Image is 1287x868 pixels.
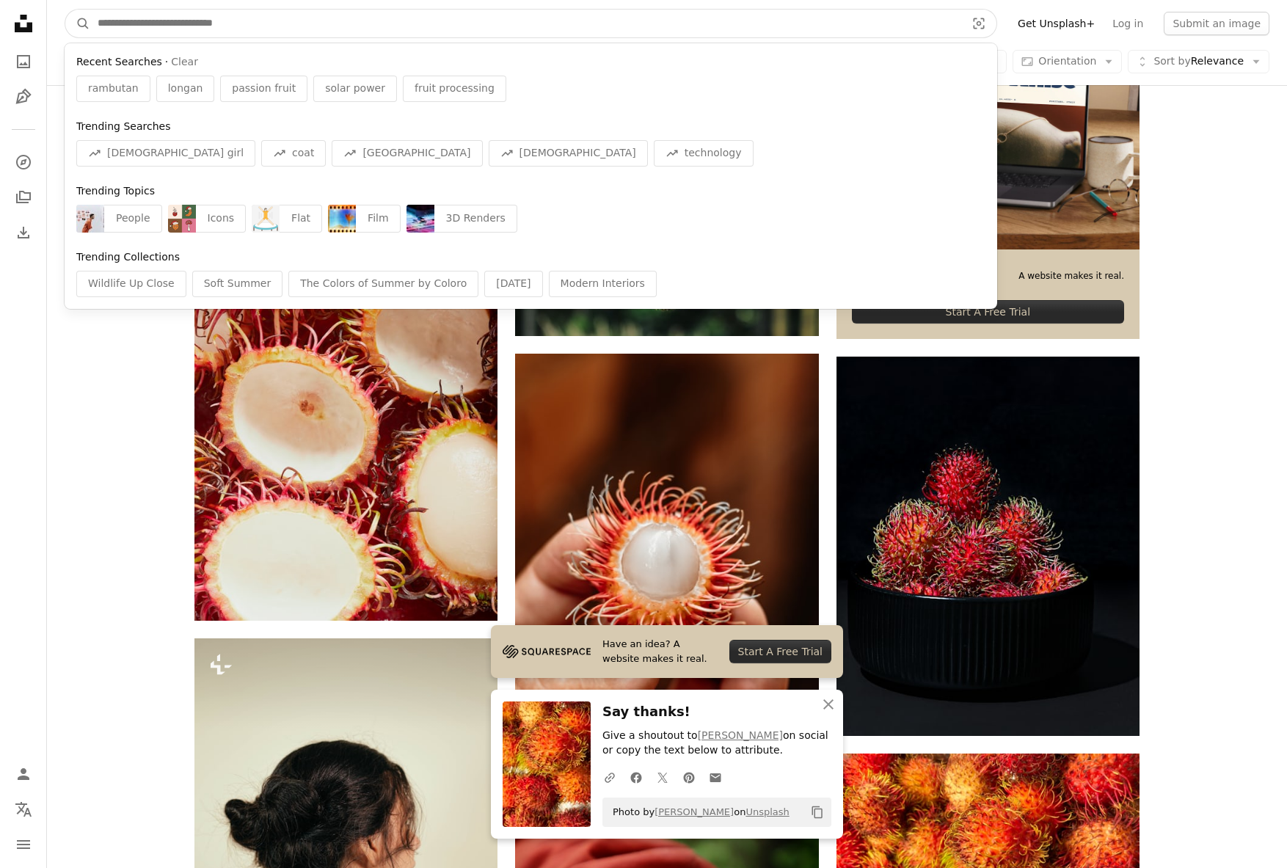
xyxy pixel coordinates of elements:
a: a hand holding a red and white flower [515,574,818,587]
button: Copy to clipboard [805,800,830,825]
div: Wildlife Up Close [76,271,186,297]
div: Start A Free Trial [729,640,831,663]
button: Clear [171,55,198,70]
img: premium_photo-1698585173008-5dbb55374918 [328,205,356,233]
form: Find visuals sitewide [65,9,997,38]
span: Photo by on [605,800,790,824]
button: Search Unsplash [65,10,90,37]
span: Trending Collections [76,251,180,263]
img: a bunch of fruit that is in a bowl [836,357,1140,736]
a: Share on Twitter [649,762,676,792]
span: solar power [325,81,385,96]
a: Log in / Sign up [9,759,38,789]
span: Orientation [1038,55,1096,67]
div: 3D Renders [434,205,517,233]
img: premium_vector-1719596801871-cd387a019847 [252,205,280,233]
div: Soft Summer [192,271,282,297]
a: [PERSON_NAME] [698,729,783,741]
div: Modern Interiors [549,271,657,297]
a: Share on Facebook [623,762,649,792]
img: A bunch of fruit that is sitting on a table [194,166,497,621]
span: Trending Topics [76,185,155,197]
button: Visual search [961,10,996,37]
a: Have an idea? A website makes it real.Start A Free Trial [491,625,843,678]
a: Get Unsplash+ [1009,12,1104,35]
a: Home — Unsplash [9,9,38,41]
a: Download History [9,218,38,247]
span: passion fruit [232,81,296,96]
span: rambutan [88,81,139,96]
div: Film [356,205,400,233]
a: Share on Pinterest [676,762,702,792]
span: Have an idea? A website makes it real. [602,637,718,666]
div: · [76,55,985,70]
h3: Say thanks! [602,701,831,723]
img: premium_vector-1730142532627-63f72754ef96 [168,205,196,233]
span: fruit processing [415,81,495,96]
a: a bunch of fruit that is in a bowl [836,539,1140,552]
button: Submit an image [1164,12,1269,35]
span: [DEMOGRAPHIC_DATA] girl [107,146,244,161]
span: A website makes it real. [1018,270,1124,282]
img: premium_photo-1754984826162-5de96e38a4e4 [406,205,434,233]
img: premium_photo-1756163700959-70915d58a694 [76,205,104,233]
div: Icons [196,205,247,233]
a: Share over email [702,762,729,792]
span: [GEOGRAPHIC_DATA] [362,146,470,161]
button: Sort byRelevance [1128,50,1269,73]
div: Start A Free Trial [852,300,1124,324]
img: file-1705255347840-230a6ab5bca9image [503,641,591,663]
div: The Colors of Summer by Coloro [288,271,478,297]
img: a hand holding a red and white flower [515,354,818,809]
span: Relevance [1153,54,1244,69]
div: [DATE] [484,271,542,297]
p: Give a shoutout to on social or copy the text below to attribute. [602,729,831,758]
button: Language [9,795,38,824]
a: A bunch of fruit that is sitting on a table [194,386,497,399]
span: Sort by [1153,55,1190,67]
div: People [104,205,162,233]
button: Orientation [1013,50,1122,73]
a: Unsplash [745,806,789,817]
a: [PERSON_NAME] [655,806,734,817]
a: Collections [9,183,38,212]
span: technology [685,146,742,161]
div: Flat [280,205,322,233]
span: Trending Searches [76,120,170,132]
span: [DEMOGRAPHIC_DATA] [519,146,636,161]
span: Recent Searches [76,55,162,70]
a: Explore [9,147,38,177]
a: Photos [9,47,38,76]
span: coat [292,146,314,161]
span: longan [168,81,203,96]
a: Illustrations [9,82,38,112]
button: Menu [9,830,38,859]
a: Log in [1104,12,1152,35]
